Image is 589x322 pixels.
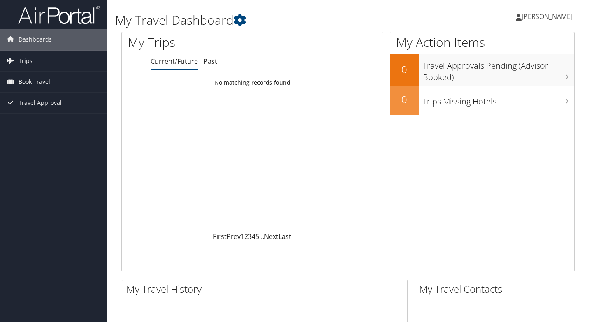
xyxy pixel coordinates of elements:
a: Prev [227,232,241,241]
a: 2 [244,232,248,241]
span: Book Travel [19,72,50,92]
img: airportal-logo.png [18,5,100,25]
a: First [213,232,227,241]
a: 0Trips Missing Hotels [390,86,574,115]
span: Dashboards [19,29,52,50]
h2: 0 [390,63,419,76]
a: 4 [252,232,255,241]
h2: My Travel History [126,282,407,296]
a: 5 [255,232,259,241]
a: Last [278,232,291,241]
a: Past [204,57,217,66]
span: Trips [19,51,32,71]
a: 1 [241,232,244,241]
a: Current/Future [151,57,198,66]
h2: My Travel Contacts [419,282,554,296]
h1: My Action Items [390,34,574,51]
span: … [259,232,264,241]
h3: Travel Approvals Pending (Advisor Booked) [423,56,574,83]
h2: 0 [390,93,419,107]
span: [PERSON_NAME] [522,12,573,21]
a: [PERSON_NAME] [516,4,581,29]
td: No matching records found [122,75,383,90]
h1: My Trips [128,34,268,51]
a: 0Travel Approvals Pending (Advisor Booked) [390,54,574,86]
h1: My Travel Dashboard [115,12,426,29]
span: Travel Approval [19,93,62,113]
h3: Trips Missing Hotels [423,92,574,107]
a: 3 [248,232,252,241]
a: Next [264,232,278,241]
